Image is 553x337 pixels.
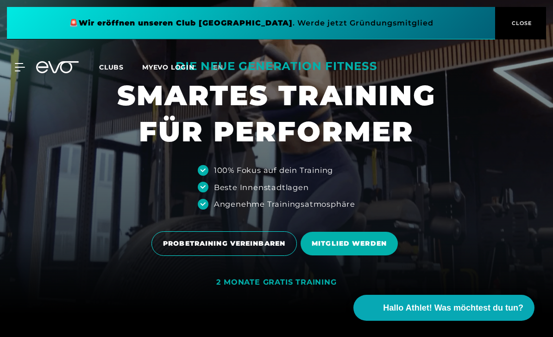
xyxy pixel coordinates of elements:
a: PROBETRAINING VEREINBAREN [151,224,301,263]
div: 2 MONATE GRATIS TRAINING [216,278,336,287]
h1: SMARTES TRAINING FÜR PERFORMER [117,77,436,150]
button: Hallo Athlet! Was möchtest du tun? [353,295,534,321]
a: en [213,62,234,73]
span: MITGLIED WERDEN [312,239,387,248]
span: CLOSE [509,19,532,27]
button: CLOSE [495,7,546,39]
div: 100% Fokus auf dein Training [214,165,333,176]
span: PROBETRAINING VEREINBAREN [163,239,285,248]
a: Clubs [99,63,142,71]
a: MYEVO LOGIN [142,63,195,71]
a: MITGLIED WERDEN [301,225,402,262]
div: Angenehme Trainingsatmosphäre [214,198,355,210]
span: en [213,63,223,71]
span: Clubs [99,63,124,71]
span: Hallo Athlet! Was möchtest du tun? [383,302,523,314]
div: Beste Innenstadtlagen [214,182,309,193]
